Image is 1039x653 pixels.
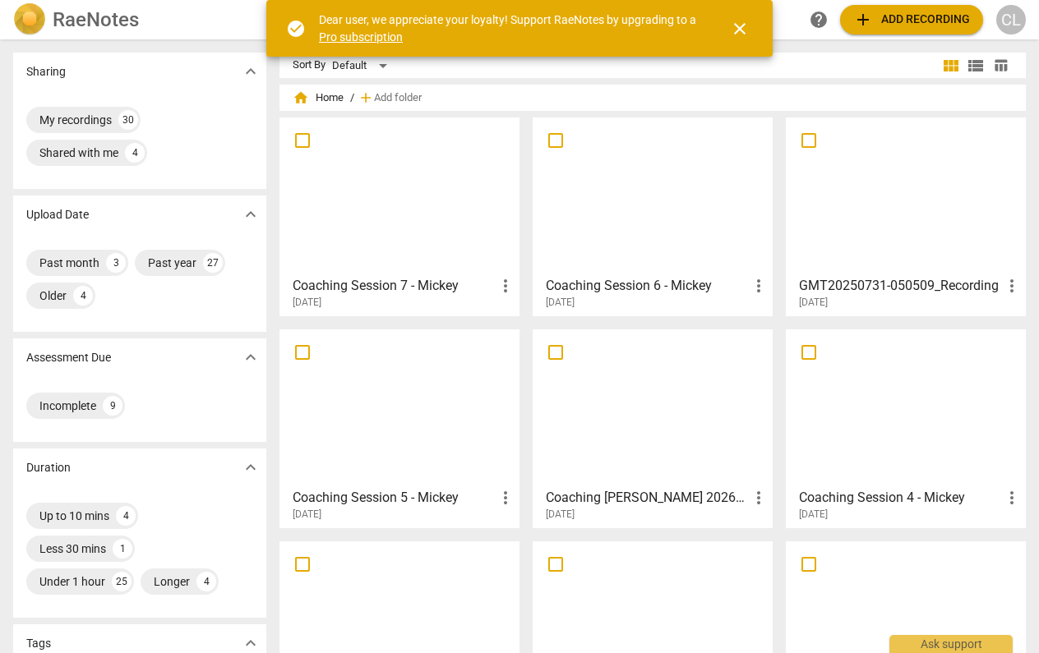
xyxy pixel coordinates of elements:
span: more_vert [1002,276,1022,296]
button: Tile view [939,53,963,78]
span: Add recording [853,10,970,30]
a: Coaching Session 4 - Mickey[DATE] [792,335,1020,521]
div: Shared with me [39,145,118,161]
button: Show more [238,455,263,480]
div: Incomplete [39,398,96,414]
span: help [809,10,829,30]
span: more_vert [496,276,515,296]
div: 27 [203,253,223,273]
span: [DATE] [799,296,828,310]
p: Upload Date [26,206,89,223]
h3: Coaching Session 7 - Mickey [293,276,496,296]
span: expand_more [241,205,261,224]
h3: Coaching Session 4 - Mickey [799,488,1002,508]
span: / [350,92,354,104]
span: [DATE] [546,508,575,522]
span: table_chart [993,57,1009,73]
span: more_vert [496,488,515,508]
button: Show more [238,202,263,227]
div: 9 [103,396,122,416]
button: Table view [988,53,1013,78]
button: Close [720,9,760,48]
a: Coaching [PERSON_NAME] 202606019_Session3[DATE] [538,335,767,521]
a: Help [804,5,834,34]
span: view_module [941,56,961,76]
div: My recordings [39,112,112,128]
div: 4 [73,286,93,306]
button: Show more [238,345,263,370]
div: 1 [113,539,132,559]
span: home [293,90,309,106]
p: Duration [26,459,71,476]
span: add [358,90,374,106]
div: Under 1 hour [39,573,105,590]
span: [DATE] [293,508,321,522]
h3: Coaching Anthony 202606019_Session3 [546,488,749,508]
a: Coaching Session 7 - Mickey[DATE] [285,123,514,309]
div: 30 [118,110,138,130]
span: expand_more [241,458,261,477]
span: [DATE] [293,296,321,310]
span: Add folder [374,92,422,104]
div: 4 [196,572,216,591]
button: Show more [238,59,263,84]
img: Logo [13,3,46,36]
div: 3 [106,253,126,273]
span: [DATE] [799,508,828,522]
span: expand_more [241,633,261,653]
p: Assessment Due [26,349,111,366]
h2: RaeNotes [53,8,139,31]
a: LogoRaeNotes [13,3,263,36]
div: 4 [125,143,145,163]
p: Sharing [26,63,66,80]
span: more_vert [749,488,769,508]
span: expand_more [241,347,261,367]
a: GMT20250731-050509_Recording[DATE] [792,123,1020,309]
a: Coaching Session 5 - Mickey[DATE] [285,335,514,521]
button: List view [963,53,988,78]
span: Home [293,90,344,106]
div: Dear user, we appreciate your loyalty! Support RaeNotes by upgrading to a [319,11,700,45]
span: more_vert [1002,488,1022,508]
h3: Coaching Session 5 - Mickey [293,488,496,508]
div: Older [39,287,67,304]
div: Up to 10 mins [39,508,109,524]
span: add [853,10,873,30]
button: CL [996,5,1026,34]
div: Past year [148,255,196,271]
div: Past month [39,255,99,271]
button: Upload [840,5,983,34]
h3: Coaching Session 6 - Mickey [546,276,749,296]
div: Less 30 mins [39,540,106,557]
a: Pro subscription [319,30,403,44]
span: check_circle [286,19,306,39]
span: [DATE] [546,296,575,310]
a: Coaching Session 6 - Mickey[DATE] [538,123,767,309]
div: Default [332,53,393,79]
div: 25 [112,572,132,591]
div: Longer [154,573,190,590]
span: view_list [966,56,986,76]
span: close [730,19,750,39]
p: Tags [26,635,51,652]
div: 4 [116,506,136,526]
h3: GMT20250731-050509_Recording [799,276,1002,296]
div: Ask support [889,635,1013,653]
span: expand_more [241,62,261,81]
div: Sort By [293,59,326,71]
span: more_vert [749,276,769,296]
